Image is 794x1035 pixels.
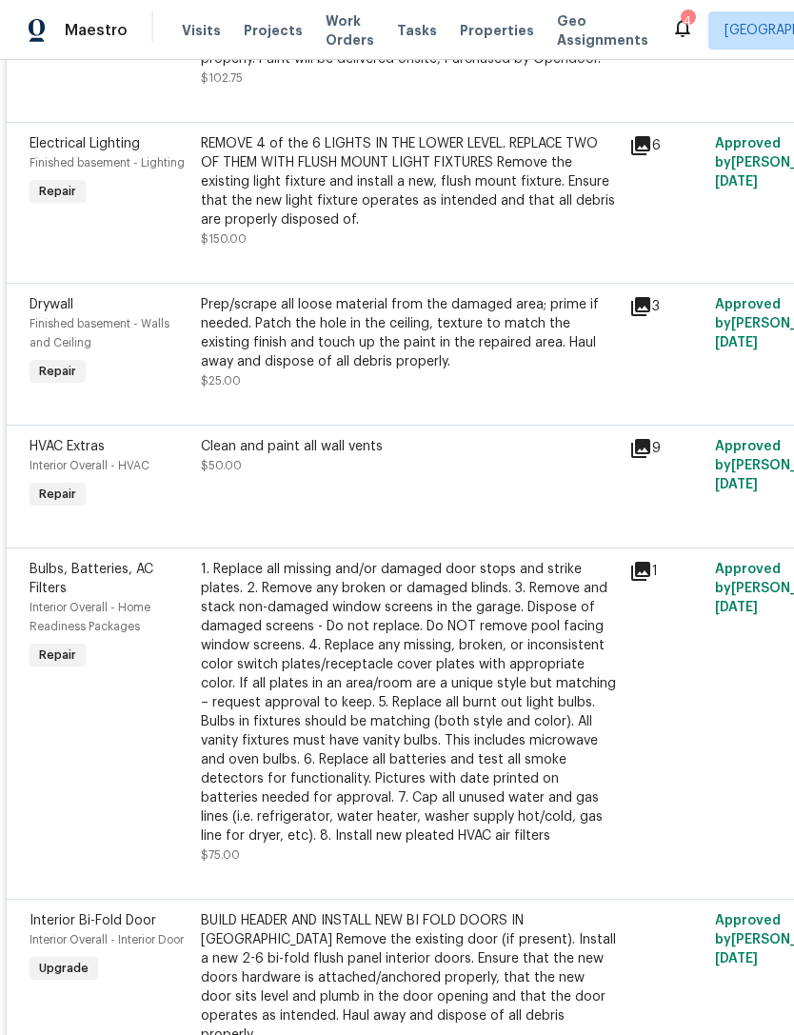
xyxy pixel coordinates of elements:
span: [DATE] [715,336,758,349]
span: Drywall [30,298,73,311]
span: Properties [460,21,534,40]
div: 9 [629,437,704,460]
span: Repair [31,362,84,381]
span: Bulbs, Batteries, AC Filters [30,563,153,595]
span: $25.00 [201,375,241,387]
div: REMOVE 4 of the 6 LIGHTS IN THE LOWER LEVEL. REPLACE TWO OF THEM WITH FLUSH MOUNT LIGHT FIXTURES ... [201,134,618,229]
div: 1 [629,560,704,583]
span: Tasks [397,24,437,37]
span: Electrical Lighting [30,137,140,150]
span: Geo Assignments [557,11,648,50]
span: Interior Overall - Interior Door [30,934,184,945]
span: Maestro [65,21,128,40]
span: Projects [244,21,303,40]
div: Prep/scrape all loose material from the damaged area; prime if needed. Patch the hole in the ceil... [201,295,618,371]
span: Finished basement - Lighting [30,157,185,169]
span: $50.00 [201,460,242,471]
span: Visits [182,21,221,40]
div: 1. Replace all missing and/or damaged door stops and strike plates. 2. Remove any broken or damag... [201,560,618,846]
span: Repair [31,485,84,504]
span: [DATE] [715,952,758,965]
span: Interior Overall - Home Readiness Packages [30,602,150,632]
div: 4 [681,11,694,30]
span: Upgrade [31,959,96,978]
span: $102.75 [201,72,243,84]
span: [DATE] [715,478,758,491]
div: 6 [629,134,704,157]
div: Clean and paint all wall vents [201,437,618,456]
span: $75.00 [201,849,240,861]
div: 3 [629,295,704,318]
span: HVAC Extras [30,440,105,453]
span: $150.00 [201,233,247,245]
span: [DATE] [715,175,758,189]
span: Interior Overall - HVAC [30,460,149,471]
span: Repair [31,646,84,665]
span: [DATE] [715,601,758,614]
span: Finished basement - Walls and Ceiling [30,318,169,348]
span: Work Orders [326,11,374,50]
span: Interior Bi-Fold Door [30,914,156,927]
span: Repair [31,182,84,201]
